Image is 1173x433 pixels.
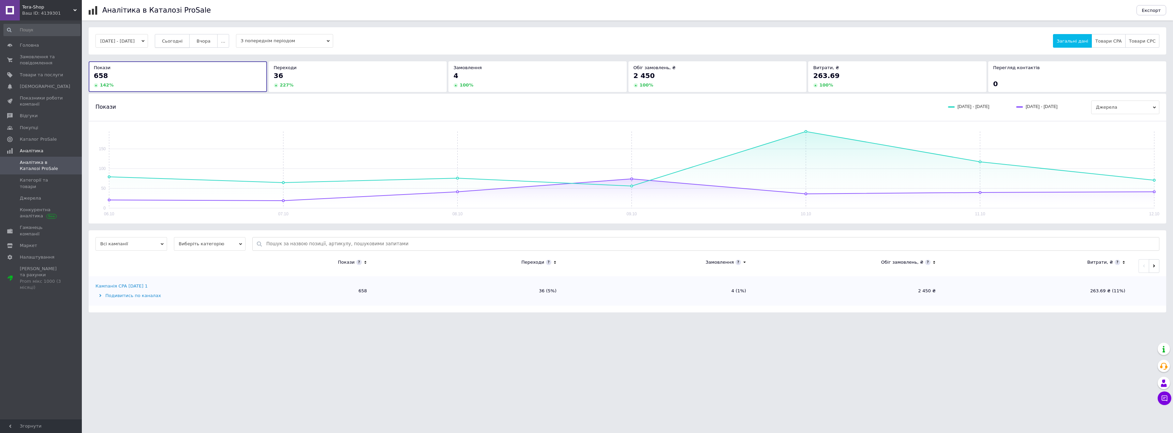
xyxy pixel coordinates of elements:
text: 10.10 [801,212,811,216]
span: [DEMOGRAPHIC_DATA] [20,83,70,90]
div: Витрати, ₴ [1087,259,1113,265]
button: Експорт [1137,5,1167,15]
td: 658 [184,276,374,306]
h1: Аналітика в Каталозі ProSale [102,6,211,14]
span: Покази [95,103,116,111]
span: Переходи [274,65,297,70]
button: ... [217,34,229,48]
span: Tera-Shop [22,4,73,10]
span: Конкурентна аналітика [20,207,63,219]
span: 142 % [100,82,114,88]
span: 100 % [460,82,473,88]
div: Переходи [521,259,544,265]
text: 50 [101,186,106,191]
input: Пошук за назвою позиції, артикулу, пошуковими запитами [266,237,1156,250]
span: З попереднім періодом [236,34,333,48]
span: Показники роботи компанії [20,95,63,107]
td: 2 450 ₴ [753,276,942,306]
span: 100 % [819,82,833,88]
span: Аналітика [20,148,43,154]
button: Товари CPC [1125,34,1159,48]
span: Замовлення та повідомлення [20,54,63,66]
span: Покази [94,65,110,70]
span: 100 % [640,82,653,88]
button: Сьогодні [155,34,190,48]
span: Товари CPA [1095,38,1122,44]
span: Виберіть категорію [174,237,246,251]
text: 07.10 [278,212,288,216]
text: 0 [103,206,106,211]
span: Обіг замовлень, ₴ [634,65,676,70]
div: Обіг замовлень, ₴ [881,259,923,265]
span: 263.69 [813,72,840,80]
span: [PERSON_NAME] та рахунки [20,266,63,291]
div: Ваш ID: 4139301 [22,10,82,16]
span: Категорії та товари [20,177,63,189]
div: Покази [338,259,355,265]
span: Аналітика в Каталозі ProSale [20,159,63,172]
span: 227 % [280,82,294,88]
span: Вчора [196,38,210,44]
td: 36 (5%) [374,276,563,306]
span: Товари та послуги [20,72,63,78]
span: Головна [20,42,39,48]
span: 0 [993,80,998,88]
span: Сьогодні [162,38,183,44]
span: Перегляд контактів [993,65,1040,70]
span: 4 [454,72,458,80]
text: 150 [99,146,106,151]
text: 09.10 [626,212,637,216]
div: Кампанія CPA [DATE] 1 [95,283,148,289]
div: Замовлення [706,259,734,265]
span: Маркет [20,243,37,249]
div: Prom мікс 1000 (3 місяці) [20,278,63,291]
button: Товари CPA [1092,34,1125,48]
text: 06.10 [104,212,114,216]
text: 100 [99,166,106,171]
span: Замовлення [454,65,482,70]
button: Вчора [189,34,218,48]
td: 263.69 ₴ (11%) [942,276,1132,306]
span: Гаманець компанії [20,225,63,237]
span: Товари CPC [1129,38,1156,44]
td: 4 (1%) [563,276,753,306]
text: 11.10 [975,212,985,216]
text: 08.10 [452,212,463,216]
button: Чат з покупцем [1158,391,1171,405]
span: 2 450 [634,72,655,80]
span: Витрати, ₴ [813,65,839,70]
span: 658 [94,72,108,80]
button: [DATE] - [DATE] [95,34,148,48]
span: Загальні дані [1057,38,1088,44]
text: 12.10 [1149,212,1159,216]
input: Пошук [3,24,80,36]
span: Джерела [20,195,41,201]
button: Загальні дані [1053,34,1092,48]
span: Каталог ProSale [20,136,57,142]
span: 36 [274,72,283,80]
span: Експорт [1142,8,1161,13]
span: Налаштування [20,254,55,260]
span: ... [221,38,225,44]
span: Джерела [1091,100,1159,114]
span: Відгуки [20,113,38,119]
div: Подивитись по каналах [95,293,182,299]
span: Покупці [20,125,38,131]
span: Всі кампанії [95,237,167,251]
